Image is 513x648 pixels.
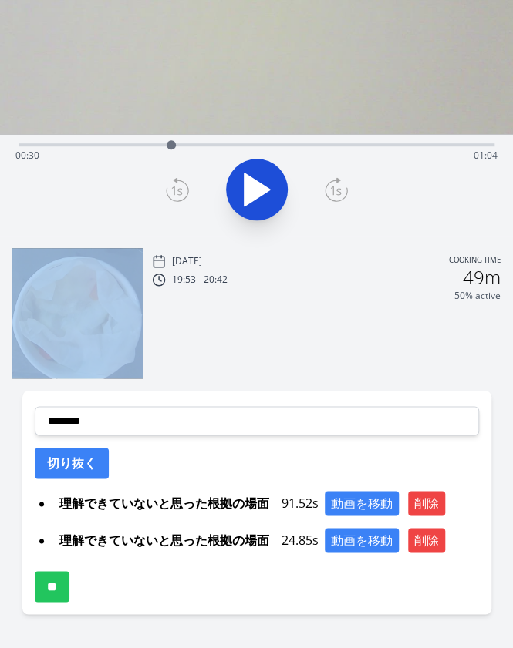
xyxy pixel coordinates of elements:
div: 24.85s [53,528,479,552]
button: 動画を移動 [325,528,399,552]
button: 削除 [408,491,445,515]
span: 理解できていないと思った根拠の場面 [53,528,275,552]
h2: 49m [463,268,501,287]
span: 理解できていないと思った根拠の場面 [53,491,275,515]
button: 削除 [408,528,445,552]
span: 00:30 [15,149,39,162]
p: [DATE] [172,255,202,267]
span: 01:04 [474,149,498,162]
p: 50% active [454,290,501,302]
img: 250924105418_thumb.jpeg [12,248,143,378]
p: 19:53 - 20:42 [172,274,228,286]
p: Cooking time [449,254,501,268]
button: 切り抜く [35,448,109,478]
button: 動画を移動 [325,491,399,515]
div: 91.52s [53,491,479,515]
